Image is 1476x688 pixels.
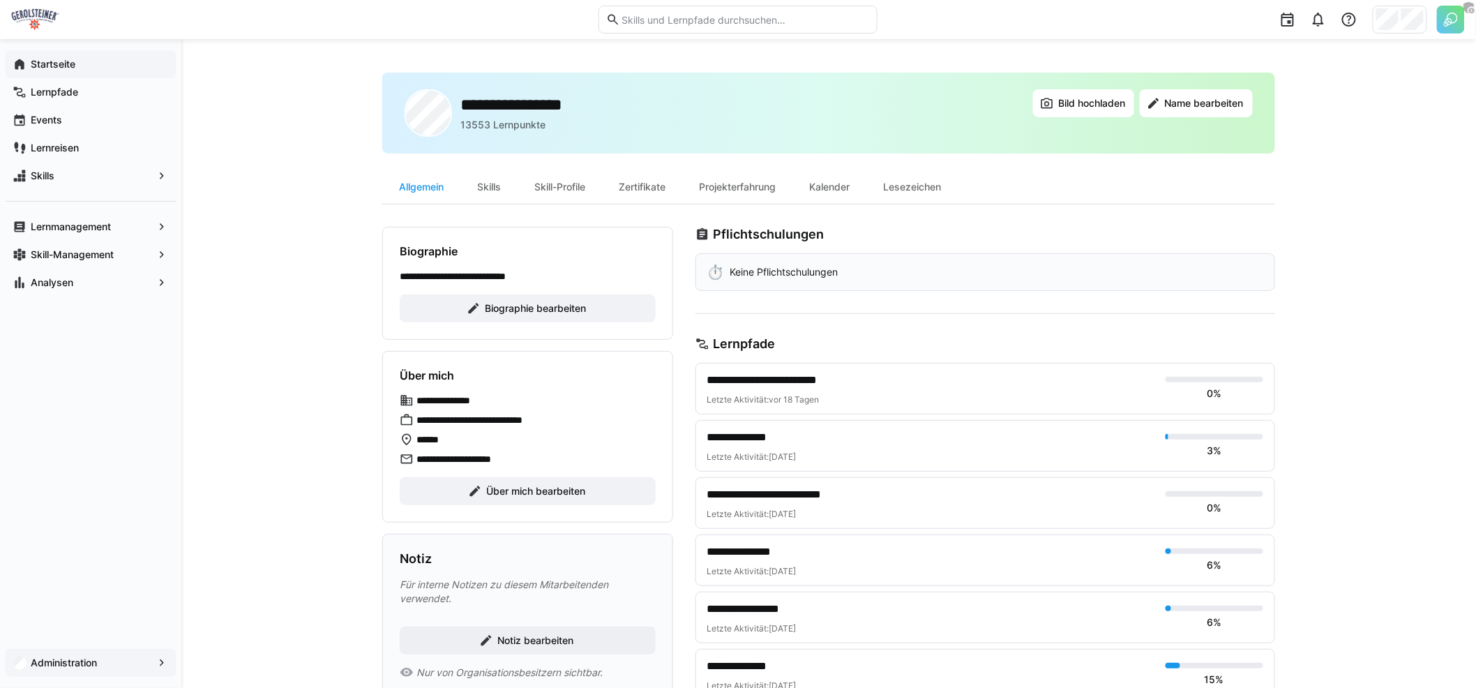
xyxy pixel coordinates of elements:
span: Bild hochladen [1056,96,1127,110]
div: Letzte Aktivität: [707,509,1154,520]
span: [DATE] [769,509,797,519]
span: vor 18 Tagen [769,394,820,405]
h3: Pflichtschulungen [714,227,824,242]
div: 6% [1207,615,1222,629]
span: Biographie bearbeiten [483,301,588,315]
div: 6% [1207,558,1222,572]
button: Über mich bearbeiten [400,477,656,505]
span: Name bearbeiten [1163,96,1246,110]
div: Letzte Aktivität: [707,451,1154,463]
p: Keine Pflichtschulungen [730,265,838,279]
h3: Notiz [400,551,432,567]
div: Letzte Aktivität: [707,566,1154,577]
h3: Lernpfade [714,336,776,352]
h4: Über mich [400,368,454,382]
span: [DATE] [769,451,797,462]
input: Skills und Lernpfade durchsuchen… [620,13,870,26]
span: [DATE] [769,566,797,576]
button: Bild hochladen [1033,89,1134,117]
button: Biographie bearbeiten [400,294,656,322]
span: Nur von Organisationsbesitzern sichtbar. [416,666,603,680]
div: Allgemein [382,170,460,204]
div: 0% [1207,387,1222,401]
p: Für interne Notizen zu diesem Mitarbeitenden verwendet. [400,578,656,606]
div: Zertifikate [602,170,682,204]
div: 0% [1207,501,1222,515]
div: Skill-Profile [518,170,602,204]
h4: Biographie [400,244,458,258]
span: [DATE] [769,623,797,634]
div: ⏱️ [707,265,725,279]
div: Skills [460,170,518,204]
div: Lesezeichen [866,170,958,204]
div: Kalender [792,170,866,204]
div: Projekterfahrung [682,170,792,204]
div: 3% [1207,444,1222,458]
div: Letzte Aktivität: [707,394,1154,405]
span: Notiz bearbeiten [495,634,575,648]
p: 13553 Lernpunkte [460,118,545,132]
button: Notiz bearbeiten [400,627,656,655]
div: Letzte Aktivität: [707,623,1154,634]
span: Über mich bearbeiten [484,484,587,498]
button: Name bearbeiten [1140,89,1253,117]
div: 15% [1205,673,1224,687]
